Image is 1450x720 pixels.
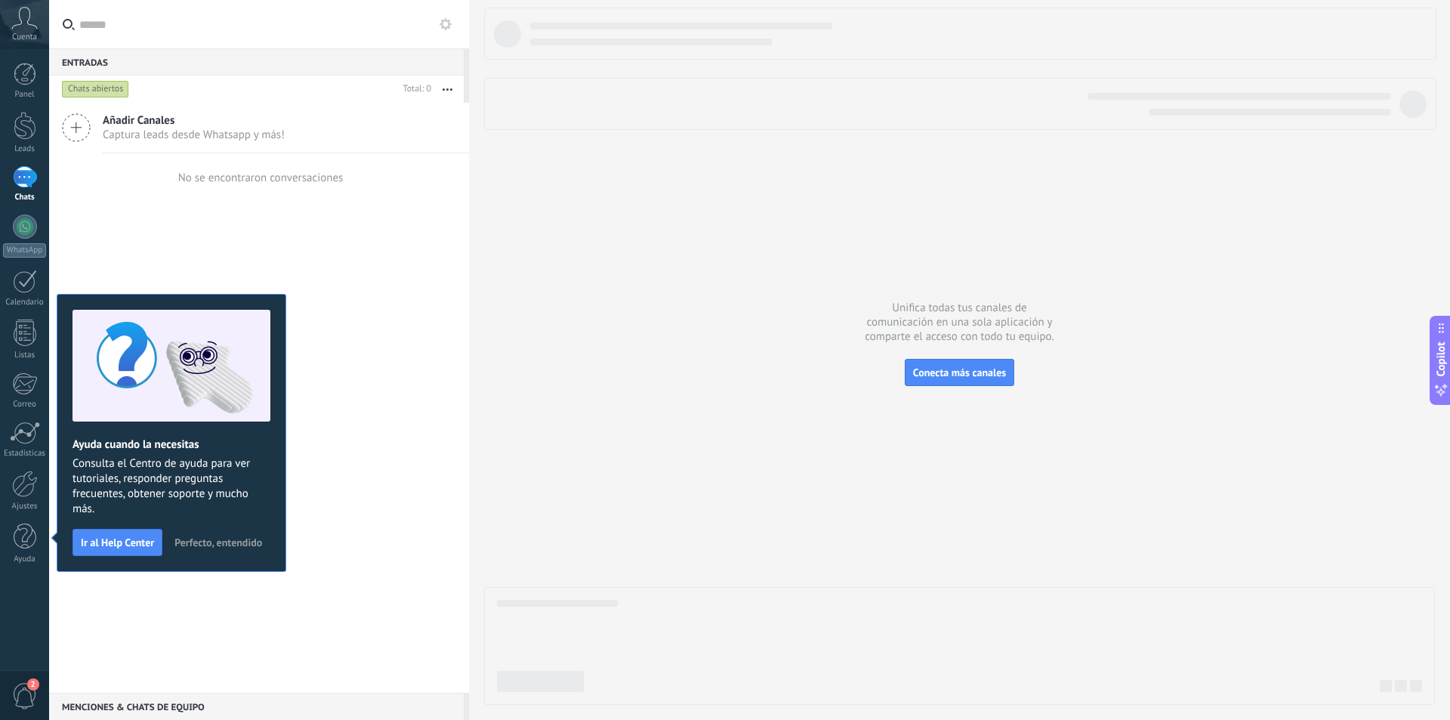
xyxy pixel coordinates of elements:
[62,80,129,98] div: Chats abiertos
[3,555,47,564] div: Ayuda
[72,529,162,556] button: Ir al Help Center
[12,32,37,42] span: Cuenta
[72,437,270,452] h2: Ayuda cuando la necesitas
[913,366,1006,379] span: Conecta más canales
[103,113,285,128] span: Añadir Canales
[81,537,154,548] span: Ir al Help Center
[174,537,262,548] span: Perfecto, entendido
[3,449,47,459] div: Estadísticas
[49,693,464,720] div: Menciones & Chats de equipo
[49,48,464,76] div: Entradas
[72,456,270,517] span: Consulta el Centro de ayuda para ver tutoriales, responder preguntas frecuentes, obtener soporte ...
[178,171,344,185] div: No se encontraron conversaciones
[27,678,39,691] span: 2
[3,400,47,409] div: Correo
[3,90,47,100] div: Panel
[397,82,431,97] div: Total: 0
[168,531,269,554] button: Perfecto, entendido
[3,298,47,307] div: Calendario
[1433,341,1448,376] span: Copilot
[3,502,47,511] div: Ajustes
[3,351,47,360] div: Listas
[905,359,1014,386] button: Conecta más canales
[3,144,47,154] div: Leads
[3,243,46,258] div: WhatsApp
[103,128,285,142] span: Captura leads desde Whatsapp y más!
[3,193,47,202] div: Chats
